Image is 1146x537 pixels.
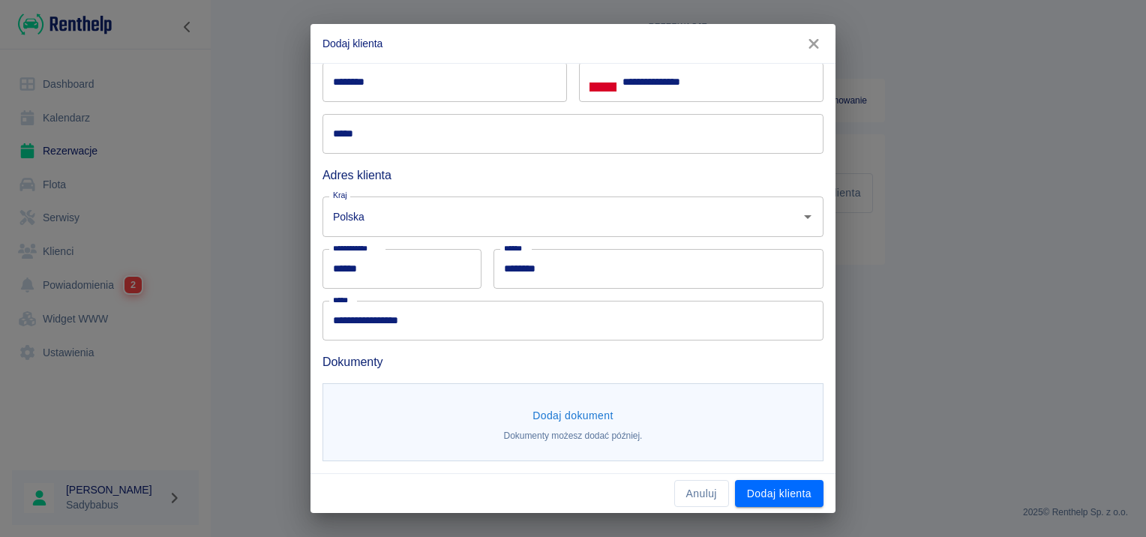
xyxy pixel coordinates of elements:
[526,402,619,430] button: Dodaj dokument
[674,480,729,508] button: Anuluj
[322,352,823,371] h6: Dokumenty
[735,480,823,508] button: Dodaj klienta
[504,429,643,442] p: Dokumenty możesz dodać później.
[797,206,818,227] button: Otwórz
[333,190,347,201] label: Kraj
[322,166,823,184] h6: Adres klienta
[310,24,835,63] h2: Dodaj klienta
[589,71,616,94] button: Select country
